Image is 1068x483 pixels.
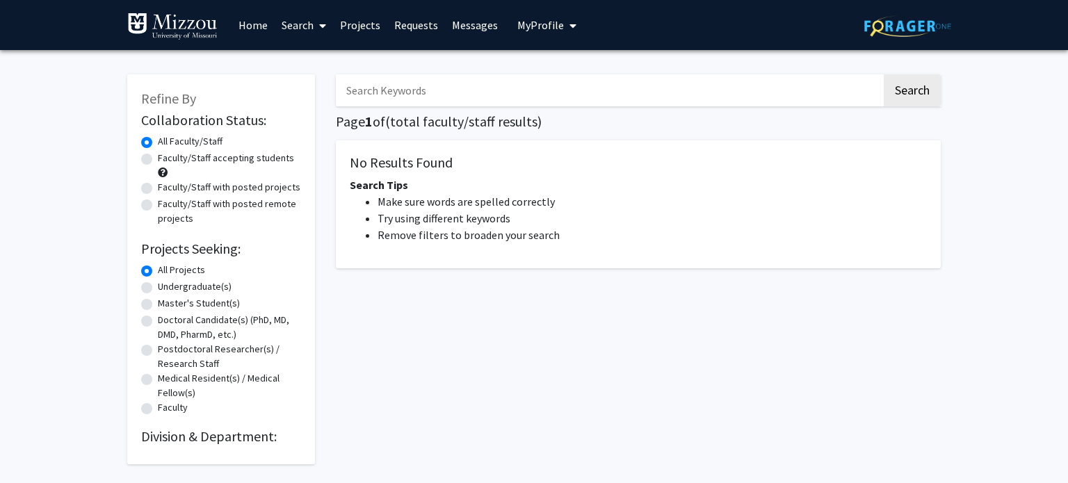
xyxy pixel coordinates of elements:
label: Faculty/Staff with posted projects [158,180,300,195]
span: My Profile [517,18,564,32]
a: Projects [333,1,387,49]
a: Requests [387,1,445,49]
h5: No Results Found [350,154,927,171]
h1: Page of ( total faculty/staff results) [336,113,941,130]
li: Try using different keywords [378,210,927,227]
a: Search [275,1,333,49]
span: Search Tips [350,178,408,192]
img: ForagerOne Logo [864,15,951,37]
label: Faculty/Staff with posted remote projects [158,197,301,226]
img: University of Missouri Logo [127,13,218,40]
label: Medical Resident(s) / Medical Fellow(s) [158,371,301,400]
label: Undergraduate(s) [158,279,232,294]
h2: Collaboration Status: [141,112,301,129]
li: Make sure words are spelled correctly [378,193,927,210]
h2: Division & Department: [141,428,301,445]
label: Postdoctoral Researcher(s) / Research Staff [158,342,301,371]
input: Search Keywords [336,74,882,106]
label: All Faculty/Staff [158,134,222,149]
label: Faculty/Staff accepting students [158,151,294,165]
label: Faculty [158,400,188,415]
span: Refine By [141,90,196,107]
h2: Projects Seeking: [141,240,301,257]
a: Home [232,1,275,49]
label: Master's Student(s) [158,296,240,311]
button: Search [884,74,941,106]
a: Messages [445,1,505,49]
span: 1 [365,113,373,130]
label: All Projects [158,263,205,277]
li: Remove filters to broaden your search [378,227,927,243]
nav: Page navigation [336,282,941,314]
label: Doctoral Candidate(s) (PhD, MD, DMD, PharmD, etc.) [158,313,301,342]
